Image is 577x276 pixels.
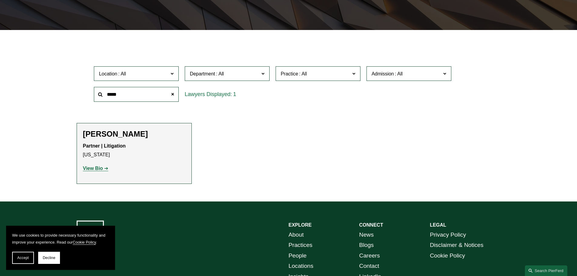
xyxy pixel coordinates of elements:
[12,252,34,264] button: Accept
[430,240,483,251] a: Disclaimer & Notices
[359,222,383,228] strong: CONNECT
[17,256,29,260] span: Accept
[289,251,307,261] a: People
[83,166,103,171] strong: View Bio
[83,166,108,171] a: View Bio
[289,222,312,228] strong: EXPLORE
[6,226,115,270] section: Cookie banner
[43,256,55,260] span: Decline
[281,71,298,76] span: Practice
[289,261,313,271] a: Locations
[359,240,374,251] a: Blogs
[359,261,379,271] a: Contact
[430,222,446,228] strong: LEGAL
[233,91,236,97] span: 1
[38,252,60,264] button: Decline
[73,240,96,244] a: Cookie Policy
[190,71,215,76] span: Department
[372,71,394,76] span: Admission
[289,240,313,251] a: Practices
[12,232,109,246] p: We use cookies to provide necessary functionality and improve your experience. Read our .
[430,251,465,261] a: Cookie Policy
[83,129,185,139] h2: [PERSON_NAME]
[430,230,466,240] a: Privacy Policy
[359,230,374,240] a: News
[525,265,567,276] a: Search this site
[83,142,185,159] p: [US_STATE]
[289,230,304,240] a: About
[359,251,380,261] a: Careers
[99,71,118,76] span: Location
[83,143,126,148] strong: Partner | Litigation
